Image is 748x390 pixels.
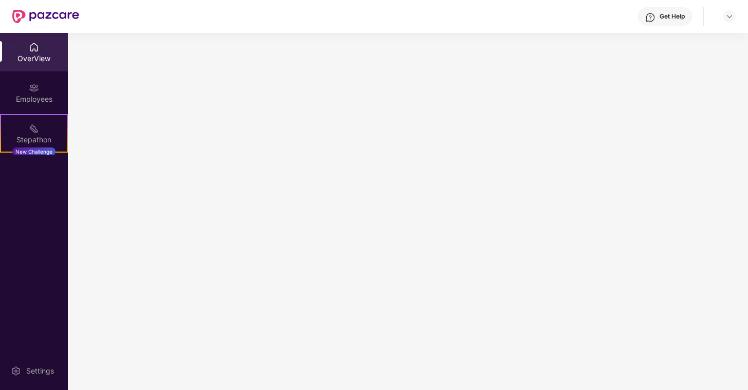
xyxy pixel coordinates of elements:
img: svg+xml;base64,PHN2ZyBpZD0iRW1wbG95ZWVzIiB4bWxucz0iaHR0cDovL3d3dy53My5vcmcvMjAwMC9zdmciIHdpZHRoPS... [29,83,39,93]
img: svg+xml;base64,PHN2ZyB4bWxucz0iaHR0cDovL3d3dy53My5vcmcvMjAwMC9zdmciIHdpZHRoPSIyMSIgaGVpZ2h0PSIyMC... [29,123,39,134]
img: svg+xml;base64,PHN2ZyBpZD0iU2V0dGluZy0yMHgyMCIgeG1sbnM9Imh0dHA6Ly93d3cudzMub3JnLzIwMDAvc3ZnIiB3aW... [11,366,21,376]
img: svg+xml;base64,PHN2ZyBpZD0iSGVscC0zMngzMiIgeG1sbnM9Imh0dHA6Ly93d3cudzMub3JnLzIwMDAvc3ZnIiB3aWR0aD... [645,12,655,23]
div: Settings [23,366,57,376]
img: svg+xml;base64,PHN2ZyBpZD0iRHJvcGRvd24tMzJ4MzIiIHhtbG5zPSJodHRwOi8vd3d3LnczLm9yZy8yMDAwL3N2ZyIgd2... [725,12,734,21]
img: svg+xml;base64,PHN2ZyBpZD0iSG9tZSIgeG1sbnM9Imh0dHA6Ly93d3cudzMub3JnLzIwMDAvc3ZnIiB3aWR0aD0iMjAiIG... [29,42,39,52]
div: Get Help [660,12,685,21]
div: Stepathon [1,135,67,145]
div: New Challenge [12,147,56,156]
img: New Pazcare Logo [12,10,79,23]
